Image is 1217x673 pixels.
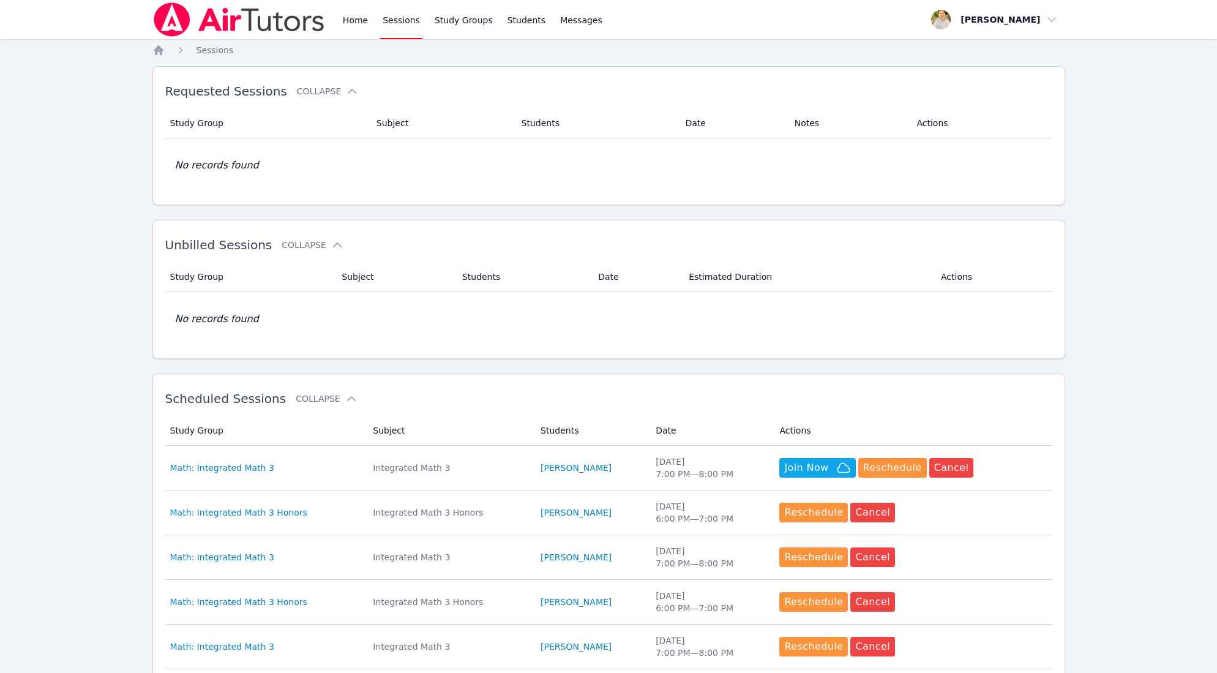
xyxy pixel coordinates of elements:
th: Study Group [165,416,366,446]
div: [DATE] 6:00 PM — 7:00 PM [656,500,765,525]
span: Join Now [784,461,828,475]
th: Date [591,262,681,292]
div: [DATE] 7:00 PM — 8:00 PM [656,456,765,480]
td: No records found [165,292,1052,346]
th: Actions [934,262,1052,292]
span: Sessions [197,45,234,55]
button: Cancel [850,592,895,612]
th: Date [678,108,787,138]
div: Integrated Math 3 [373,462,526,474]
tr: Math: Integrated Math 3Integrated Math 3[PERSON_NAME][DATE]7:00 PM—8:00 PMJoin NowRescheduleCancel [165,446,1052,491]
tr: Math: Integrated Math 3Integrated Math 3[PERSON_NAME][DATE]7:00 PM—8:00 PMRescheduleCancel [165,535,1052,580]
div: [DATE] 6:00 PM — 7:00 PM [656,590,765,614]
div: Integrated Math 3 Honors [373,506,526,519]
a: Sessions [197,44,234,56]
span: Requested Sessions [165,84,287,99]
a: [PERSON_NAME] [541,462,612,474]
tr: Math: Integrated Math 3Integrated Math 3[PERSON_NAME][DATE]7:00 PM—8:00 PMRescheduleCancel [165,625,1052,669]
th: Date [648,416,772,446]
nav: Breadcrumb [152,44,1065,56]
a: [PERSON_NAME] [541,641,612,653]
th: Subject [365,416,533,446]
button: Cancel [929,458,974,478]
th: Students [533,416,648,446]
th: Study Group [165,262,335,292]
a: Math: Integrated Math 3 [170,641,274,653]
button: Reschedule [779,592,848,612]
tr: Math: Integrated Math 3 HonorsIntegrated Math 3 Honors[PERSON_NAME][DATE]6:00 PM—7:00 PMReschedul... [165,580,1052,625]
div: [DATE] 7:00 PM — 8:00 PM [656,545,765,570]
button: Reschedule [779,547,848,567]
tr: Math: Integrated Math 3 HonorsIntegrated Math 3 Honors[PERSON_NAME][DATE]6:00 PM—7:00 PMReschedul... [165,491,1052,535]
div: [DATE] 7:00 PM — 8:00 PM [656,634,765,659]
div: Integrated Math 3 [373,551,526,563]
button: Reschedule [779,503,848,522]
button: Reschedule [858,458,927,478]
img: Air Tutors [152,2,326,37]
th: Subject [369,108,514,138]
a: Math: Integrated Math 3 [170,551,274,563]
th: Actions [772,416,1052,446]
div: Integrated Math 3 [373,641,526,653]
a: [PERSON_NAME] [541,551,612,563]
a: Math: Integrated Math 3 [170,462,274,474]
a: [PERSON_NAME] [541,506,612,519]
th: Students [514,108,678,138]
th: Students [455,262,591,292]
td: No records found [165,138,1052,192]
div: Integrated Math 3 Honors [373,596,526,608]
button: Cancel [850,637,895,656]
button: Collapse [296,393,357,405]
button: Cancel [850,547,895,567]
th: Study Group [165,108,369,138]
th: Actions [909,108,1052,138]
span: Scheduled Sessions [165,391,286,406]
a: [PERSON_NAME] [541,596,612,608]
button: Join Now [779,458,855,478]
a: Math: Integrated Math 3 Honors [170,506,307,519]
a: Math: Integrated Math 3 Honors [170,596,307,608]
button: Reschedule [779,637,848,656]
button: Collapse [282,239,343,251]
button: Collapse [297,85,358,97]
th: Subject [334,262,455,292]
th: Notes [787,108,910,138]
button: Cancel [850,503,895,522]
th: Estimated Duration [681,262,934,292]
span: Unbilled Sessions [165,238,272,252]
span: Messages [560,14,602,26]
